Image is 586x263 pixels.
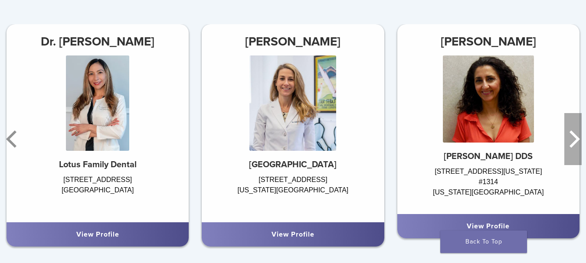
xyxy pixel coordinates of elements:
[272,230,314,239] a: View Profile
[249,159,337,170] strong: [GEOGRAPHIC_DATA]
[202,175,384,214] div: [STREET_ADDRESS] [US_STATE][GEOGRAPHIC_DATA]
[397,31,579,52] h3: [PERSON_NAME]
[444,151,533,162] strong: [PERSON_NAME] DDS
[249,55,336,151] img: Dr. Julie Hassid
[7,31,189,52] h3: Dr. [PERSON_NAME]
[443,55,534,142] img: Dr. Nina Kiani
[59,159,137,170] strong: Lotus Family Dental
[4,113,22,165] button: Previous
[467,222,510,231] a: View Profile
[7,175,189,214] div: [STREET_ADDRESS] [GEOGRAPHIC_DATA]
[202,31,384,52] h3: [PERSON_NAME]
[440,231,527,253] a: Back To Top
[66,55,129,151] img: Dr. Alejandra Sanchez
[397,166,579,205] div: [STREET_ADDRESS][US_STATE] #1314 [US_STATE][GEOGRAPHIC_DATA]
[564,113,582,165] button: Next
[76,230,119,239] a: View Profile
